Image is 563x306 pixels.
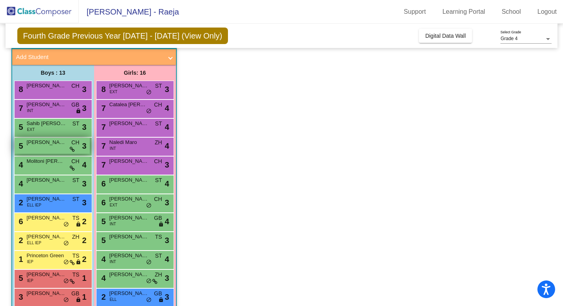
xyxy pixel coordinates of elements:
[63,240,69,247] span: do_not_disturb_alt
[110,146,116,151] span: INT
[155,138,162,147] span: ZH
[109,82,149,90] span: [PERSON_NAME]
[110,202,117,208] span: EXT
[100,85,106,94] span: 8
[72,214,80,222] span: TS
[165,121,169,133] span: 4
[146,108,152,114] span: do_not_disturb_alt
[100,217,106,226] span: 5
[27,278,33,284] span: IEP
[17,255,23,264] span: 1
[17,142,23,150] span: 5
[100,274,106,282] span: 4
[100,142,106,150] span: 7
[146,259,152,265] span: do_not_disturb_alt
[94,65,176,81] div: Girls: 16
[165,216,169,227] span: 4
[109,157,149,165] span: [PERSON_NAME]
[17,160,23,169] span: 4
[495,6,527,18] a: School
[82,234,86,246] span: 2
[146,89,152,96] span: do_not_disturb_alt
[27,127,35,133] span: EXT
[100,123,106,131] span: 7
[82,121,86,133] span: 3
[155,120,162,128] span: ST
[27,259,33,265] span: IEP
[165,291,169,303] span: 3
[146,203,152,209] span: do_not_disturb_alt
[109,289,149,297] span: [PERSON_NAME]
[165,197,169,208] span: 3
[82,197,86,208] span: 3
[100,179,106,188] span: 6
[165,253,169,265] span: 4
[27,202,41,208] span: ELL IEP
[72,233,80,241] span: ZH
[79,6,179,18] span: [PERSON_NAME] - Raeja
[17,274,23,282] span: 5
[27,108,33,114] span: INT
[155,82,162,90] span: ST
[100,255,106,264] span: 4
[82,272,86,284] span: 1
[100,104,106,112] span: 7
[71,82,79,90] span: CH
[12,65,94,81] div: Boys : 13
[109,120,149,127] span: [PERSON_NAME]
[109,138,149,146] span: Naledi Maro
[419,29,472,43] button: Digital Data Wall
[100,160,106,169] span: 7
[63,278,69,284] span: do_not_disturb_alt
[100,293,106,301] span: 2
[82,291,86,303] span: 1
[27,195,66,203] span: [PERSON_NAME]
[17,85,23,94] span: 8
[27,233,66,241] span: [PERSON_NAME]
[154,214,162,222] span: GB
[100,236,106,245] span: 5
[82,216,86,227] span: 2
[76,221,81,228] span: lock
[71,157,79,166] span: CH
[165,178,169,190] span: 4
[155,271,162,279] span: ZH
[76,108,81,114] span: lock
[165,159,169,171] span: 3
[17,236,23,245] span: 2
[110,89,117,95] span: EXT
[82,140,86,152] span: 3
[155,233,162,241] span: TS
[12,49,176,65] mat-expansion-panel-header: Add Student
[16,53,163,62] mat-panel-title: Add Student
[109,214,149,222] span: [PERSON_NAME]
[165,234,169,246] span: 3
[436,6,492,18] a: Learning Portal
[27,289,66,297] span: [PERSON_NAME]
[27,214,66,222] span: [PERSON_NAME]
[17,123,23,131] span: 5
[72,252,80,260] span: TS
[17,198,23,207] span: 2
[76,259,81,265] span: lock
[72,271,80,279] span: TS
[17,293,23,301] span: 3
[109,233,149,241] span: [PERSON_NAME]
[27,101,66,109] span: [PERSON_NAME]
[82,102,86,114] span: 3
[109,271,149,278] span: [PERSON_NAME]
[109,195,149,203] span: [PERSON_NAME]
[27,240,41,246] span: ELL IEP
[109,101,149,109] span: Catalea [PERSON_NAME]
[154,157,162,166] span: CH
[425,33,466,39] span: Digital Data Wall
[110,297,117,302] span: ELL
[72,176,80,184] span: ST
[110,221,116,227] span: INT
[27,138,66,146] span: [PERSON_NAME]
[17,104,23,112] span: 7
[158,221,164,228] span: lock
[155,252,162,260] span: ST
[72,195,80,203] span: ST
[63,297,69,303] span: do_not_disturb_alt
